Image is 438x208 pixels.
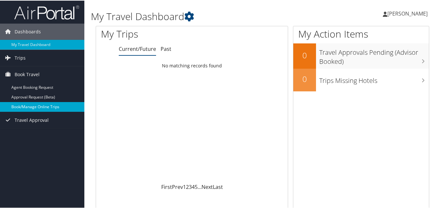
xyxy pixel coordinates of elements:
[119,45,156,52] a: Current/Future
[387,9,428,17] span: [PERSON_NAME]
[161,45,171,52] a: Past
[172,183,183,190] a: Prev
[186,183,189,190] a: 2
[293,49,316,60] h2: 0
[15,111,49,128] span: Travel Approval
[383,3,434,23] a: [PERSON_NAME]
[96,59,288,71] td: No matching records found
[293,43,429,68] a: 0Travel Approvals Pending (Advisor Booked)
[91,9,320,23] h1: My Travel Dashboard
[101,27,203,40] h1: My Trips
[293,73,316,84] h2: 0
[213,183,223,190] a: Last
[195,183,198,190] a: 5
[189,183,192,190] a: 3
[319,72,429,85] h3: Trips Missing Hotels
[161,183,172,190] a: First
[15,23,41,39] span: Dashboards
[293,27,429,40] h1: My Action Items
[183,183,186,190] a: 1
[293,68,429,91] a: 0Trips Missing Hotels
[15,66,40,82] span: Book Travel
[319,44,429,65] h3: Travel Approvals Pending (Advisor Booked)
[15,49,26,65] span: Trips
[14,4,79,19] img: airportal-logo.png
[201,183,213,190] a: Next
[192,183,195,190] a: 4
[198,183,201,190] span: …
